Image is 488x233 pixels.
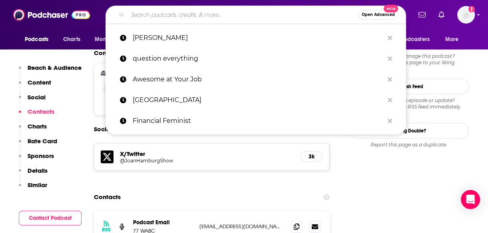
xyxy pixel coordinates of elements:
a: Seeing Double? [349,123,469,138]
button: Contacts [19,108,54,122]
a: Show notifications dropdown [435,8,448,22]
img: User Profile [457,6,475,24]
p: Contacts [28,108,54,115]
a: [PERSON_NAME] [106,28,406,48]
p: Social [28,93,46,101]
p: sand hill road [133,90,384,111]
a: Financial Feminist [106,111,406,131]
button: open menu [386,32,441,47]
a: question everything [106,48,406,69]
p: Reach & Audience [28,64,82,71]
span: For Podcasters [391,34,430,45]
button: Content [19,79,51,93]
span: Open Advanced [362,13,395,17]
p: Financial Feminist [133,111,384,131]
button: Show profile menu [457,6,475,24]
img: Podchaser - Follow, Share and Rate Podcasts [13,7,90,22]
p: question everything [133,48,384,69]
p: [EMAIL_ADDRESS][DOMAIN_NAME] [199,223,284,230]
button: open menu [89,32,133,47]
div: Are we missing an episode or update? Use this to check the RSS feed immediately. [349,97,469,110]
button: Sponsors [19,152,54,167]
p: Awesome at Your Job [133,69,384,90]
h3: RSS [102,227,111,233]
span: New [384,5,398,12]
p: Rate Card [28,137,57,145]
a: Show notifications dropdown [415,8,429,22]
button: Social [19,93,46,108]
button: Contact Podcast [19,211,82,225]
p: Content [28,79,51,86]
button: Details [19,167,48,182]
p: Charts [28,122,47,130]
button: Reach & Audience [19,64,82,79]
h2: Contacts [94,190,121,205]
button: Open AdvancedNew [358,10,398,20]
h5: @JoanHamburgShow [120,158,248,164]
h2: Socials [94,122,115,137]
a: Awesome at Your Job [106,69,406,90]
span: Logged in as megcassidy [457,6,475,24]
p: Sponsors [28,152,54,160]
div: Open Intercom Messenger [461,190,480,209]
button: Charts [19,122,47,137]
button: open menu [19,32,59,47]
span: Podcasts [25,34,48,45]
button: Rate Card [19,137,57,152]
button: Refresh Feed [349,79,469,94]
p: Details [28,167,48,174]
span: Monitoring [95,34,123,45]
span: Do you host or manage this podcast? [349,53,469,59]
button: Similar [19,181,47,196]
p: Similar [28,181,47,189]
span: More [445,34,459,45]
a: [GEOGRAPHIC_DATA] [106,90,406,111]
input: Search podcasts, credits, & more... [127,8,358,21]
div: Report this page as a duplicate. [349,142,469,148]
h2: Content [94,49,323,57]
p: Podcast Email [133,219,193,226]
h5: 3k [307,153,316,160]
span: Charts [63,34,80,45]
div: Search podcasts, credits, & more... [106,6,406,24]
h5: X/Twitter [120,150,294,158]
p: joan hamburg [133,28,384,48]
a: Charts [58,32,85,47]
button: open menu [440,32,469,47]
div: Claim and edit this page to your liking. [349,53,469,66]
a: @JoanHamburgShow [120,158,294,164]
svg: Add a profile image [468,6,475,12]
